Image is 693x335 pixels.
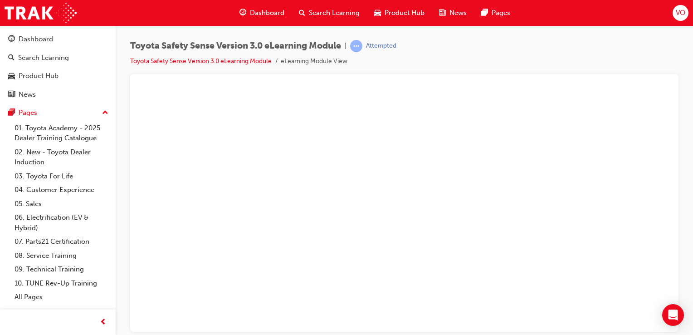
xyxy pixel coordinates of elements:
a: news-iconNews [432,4,474,22]
span: guage-icon [8,35,15,44]
span: learningRecordVerb_ATTEMPT-icon [350,40,362,52]
div: Attempted [366,42,396,50]
img: Trak [5,3,77,23]
span: car-icon [8,72,15,80]
button: Pages [4,104,112,121]
a: 10. TUNE Rev-Up Training [11,276,112,291]
a: 05. Sales [11,197,112,211]
a: car-iconProduct Hub [367,4,432,22]
span: Dashboard [250,8,284,18]
a: 03. Toyota For Life [11,169,112,183]
a: pages-iconPages [474,4,517,22]
a: 09. Technical Training [11,262,112,276]
span: Product Hub [385,8,425,18]
a: 08. Service Training [11,249,112,263]
a: News [4,86,112,103]
div: Product Hub [19,71,59,81]
a: guage-iconDashboard [232,4,292,22]
span: VO [676,8,685,18]
a: 02. New - Toyota Dealer Induction [11,145,112,169]
span: news-icon [8,91,15,99]
li: eLearning Module View [281,56,347,67]
a: 07. Parts21 Certification [11,235,112,249]
span: | [345,41,346,51]
span: up-icon [102,107,108,119]
a: 01. Toyota Academy - 2025 Dealer Training Catalogue [11,121,112,145]
div: Open Intercom Messenger [662,304,684,326]
div: Dashboard [19,34,53,44]
span: car-icon [374,7,381,19]
span: Toyota Safety Sense Version 3.0 eLearning Module [130,41,341,51]
span: news-icon [439,7,446,19]
a: search-iconSearch Learning [292,4,367,22]
span: search-icon [299,7,305,19]
button: VO [673,5,688,21]
a: Product Hub [4,68,112,84]
span: pages-icon [481,7,488,19]
span: pages-icon [8,109,15,117]
div: Pages [19,108,37,118]
a: Search Learning [4,49,112,66]
a: Dashboard [4,31,112,48]
span: News [449,8,467,18]
div: News [19,89,36,100]
span: Search Learning [309,8,360,18]
a: 04. Customer Experience [11,183,112,197]
a: Toyota Safety Sense Version 3.0 eLearning Module [130,57,272,65]
a: All Pages [11,290,112,304]
span: guage-icon [239,7,246,19]
div: Search Learning [18,53,69,63]
span: Pages [492,8,510,18]
button: DashboardSearch LearningProduct HubNews [4,29,112,104]
span: search-icon [8,54,15,62]
span: prev-icon [100,317,107,328]
a: 06. Electrification (EV & Hybrid) [11,211,112,235]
